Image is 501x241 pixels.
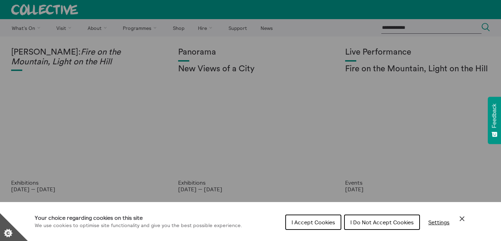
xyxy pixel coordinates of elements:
span: Settings [428,219,450,226]
button: I Do Not Accept Cookies [344,215,420,230]
button: Settings [423,215,455,229]
h1: Your choice regarding cookies on this site [35,214,242,222]
span: Feedback [491,104,498,128]
button: Close Cookie Control [458,215,466,223]
button: Feedback - Show survey [488,97,501,144]
p: We use cookies to optimise site functionality and give you the best possible experience. [35,222,242,230]
span: I Accept Cookies [292,219,335,226]
button: I Accept Cookies [285,215,341,230]
span: I Do Not Accept Cookies [350,219,414,226]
